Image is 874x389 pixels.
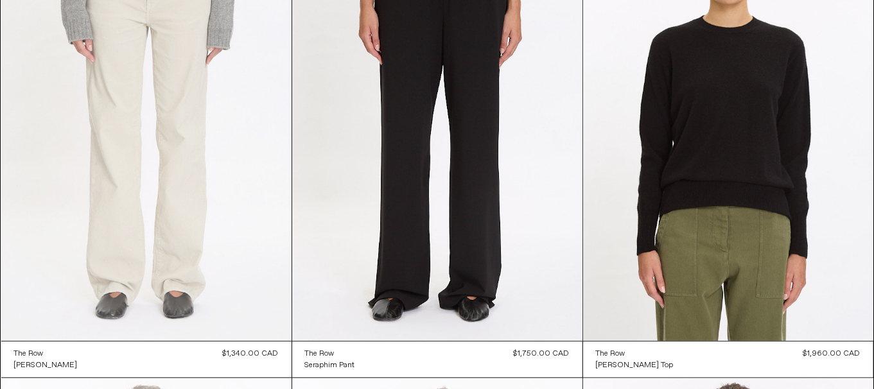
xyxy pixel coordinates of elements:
[305,360,355,371] div: Seraphim Pant
[596,349,625,359] div: The Row
[14,359,78,371] a: [PERSON_NAME]
[596,359,674,371] a: [PERSON_NAME] Top
[596,360,674,371] div: [PERSON_NAME] Top
[223,348,279,359] div: $1,340.00 CAD
[305,359,355,371] a: Seraphim Pant
[803,348,861,359] div: $1,960.00 CAD
[514,348,570,359] div: $1,750.00 CAD
[14,349,44,359] div: The Row
[14,348,78,359] a: The Row
[305,349,335,359] div: The Row
[14,360,78,371] div: [PERSON_NAME]
[305,348,355,359] a: The Row
[596,348,674,359] a: The Row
